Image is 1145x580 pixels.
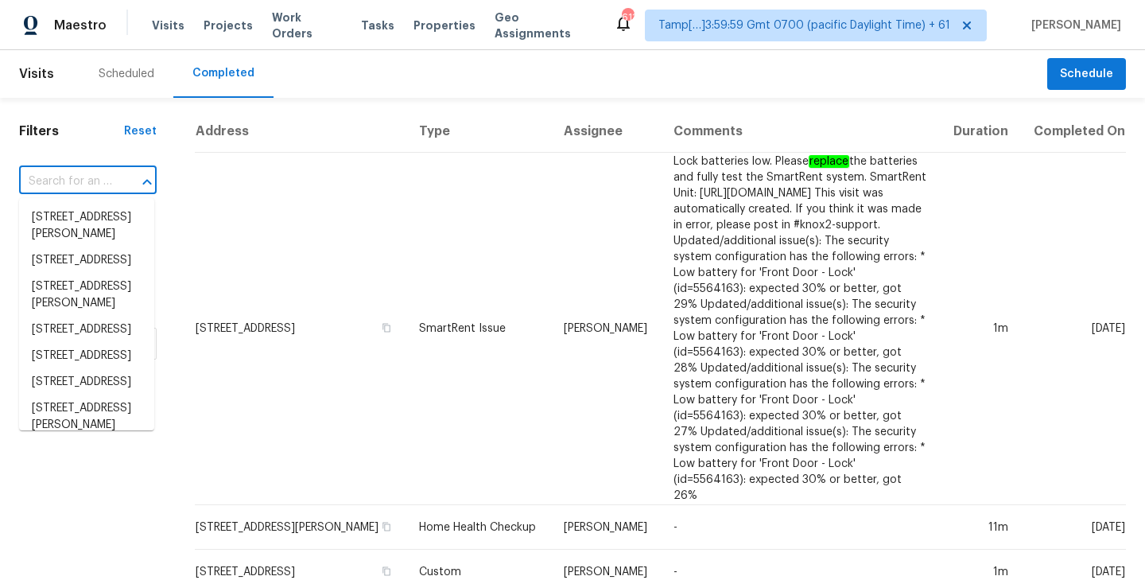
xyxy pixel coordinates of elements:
td: 1m [940,153,1020,505]
div: Reset [124,123,157,139]
td: [PERSON_NAME] [551,153,660,505]
th: Assignee [551,111,660,153]
td: - [661,505,940,550]
div: 611 [622,10,633,25]
span: Tamp[…]3:59:59 Gmt 0700 (pacific Daylight Time) + 61 [658,18,950,33]
li: [STREET_ADDRESS] [19,247,154,274]
button: Copy Address [379,321,394,335]
span: Maestro [54,18,107,33]
button: Schedule [1047,58,1126,91]
button: Close [136,171,158,193]
div: Scheduled [99,66,154,82]
span: Geo Assignments [495,10,595,41]
th: Address [195,111,406,153]
td: SmartRent Issue [406,153,552,505]
div: Completed [192,65,254,81]
td: [STREET_ADDRESS][PERSON_NAME] [195,505,406,550]
th: Completed On [1021,111,1126,153]
li: [STREET_ADDRESS][PERSON_NAME] [19,395,154,438]
h1: Filters [19,123,124,139]
th: Type [406,111,552,153]
li: [STREET_ADDRESS][PERSON_NAME] [19,204,154,247]
td: 11m [940,505,1020,550]
td: [STREET_ADDRESS] [195,153,406,505]
em: replace [809,155,849,168]
span: [PERSON_NAME] [1025,18,1121,33]
td: Home Health Checkup [406,505,552,550]
input: Search for an address... [19,169,112,194]
span: Tasks [361,20,394,31]
th: Comments [661,111,940,153]
td: [PERSON_NAME] [551,505,660,550]
li: [STREET_ADDRESS] [19,343,154,369]
li: [STREET_ADDRESS][PERSON_NAME] [19,274,154,317]
span: Schedule [1060,64,1113,84]
td: Lock batteries low. Please the batteries and fully test the SmartRent system. SmartRent Unit: [UR... [661,153,940,505]
span: Work Orders [272,10,342,41]
td: [DATE] [1021,505,1126,550]
td: [DATE] [1021,153,1126,505]
button: Copy Address [379,520,394,534]
span: Projects [204,18,253,33]
button: Copy Address [379,564,394,578]
span: Visits [19,56,54,91]
th: Duration [940,111,1020,153]
li: [STREET_ADDRESS] [19,317,154,343]
span: Visits [152,18,184,33]
span: Properties [413,18,475,33]
li: [STREET_ADDRESS] [19,369,154,395]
